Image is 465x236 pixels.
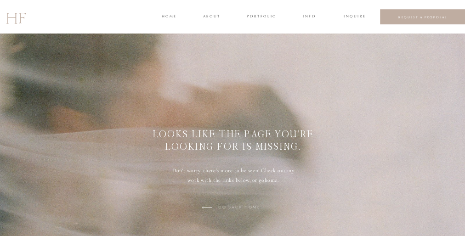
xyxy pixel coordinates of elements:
[344,14,365,21] a: INQUIRE
[167,166,300,184] h3: Don't worry, there's more to be seen! Check out my work with the links below, or go .
[140,129,326,145] a: LOOKS LIKE THE PAGE YOU'RE LOOKING FOR IS MISSING.
[386,15,459,19] a: REQUEST A PROPOSAL
[302,14,317,21] a: INFO
[6,6,25,28] a: HF
[265,177,278,183] a: home
[162,14,176,21] a: home
[209,204,270,211] a: go back home
[203,14,219,21] a: about
[247,14,276,21] a: portfolio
